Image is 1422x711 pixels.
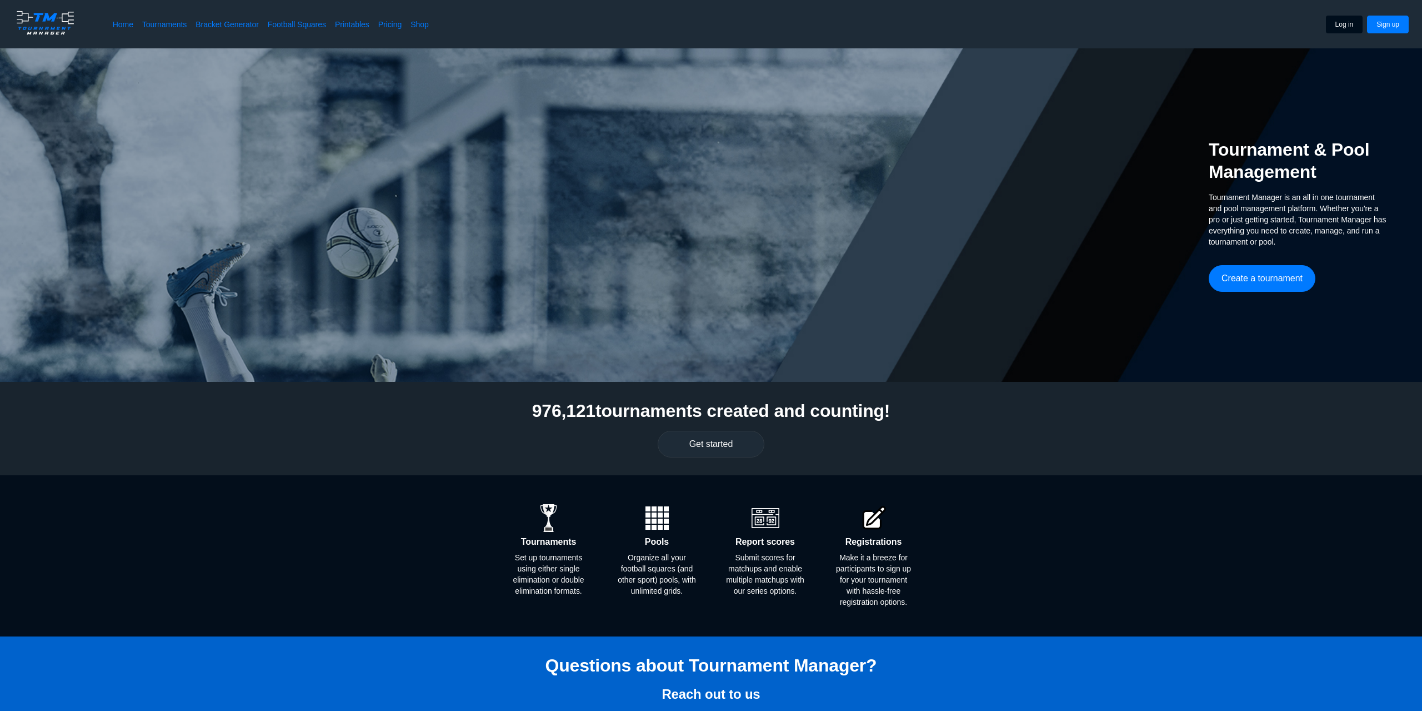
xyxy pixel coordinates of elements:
[142,19,187,30] a: Tournaments
[725,552,805,596] span: Submit scores for matchups and enable multiple matchups with our series options.
[834,552,913,608] span: Make it a breeze for participants to sign up for your tournament with hassle-free registration op...
[378,19,402,30] a: Pricing
[643,504,671,532] img: wCBcAAAAASUVORK5CYII=
[662,685,760,703] h2: Reach out to us
[1209,265,1315,292] button: Create a tournament
[1367,16,1409,33] button: Sign up
[113,19,133,30] a: Home
[735,536,795,548] h2: Report scores
[1209,192,1386,247] span: Tournament Manager is an all in one tournament and pool management platform. Whether you're a pro...
[1209,138,1386,183] h2: Tournament & Pool Management
[196,19,259,30] a: Bracket Generator
[532,400,890,422] h2: 976,121 tournaments created and counting!
[658,431,764,458] button: Get started
[509,552,588,596] span: Set up tournaments using either single elimination or double elimination formats.
[752,504,779,532] img: scoreboard.1e57393721357183ef9760dcff602ac4.svg
[860,504,888,532] img: pencilsquare.0618cedfd402539dea291553dd6f4288.svg
[521,536,577,548] h2: Tournaments
[645,536,669,548] h2: Pools
[335,19,369,30] a: Printables
[617,552,697,596] span: Organize all your football squares (and other sport) pools, with unlimited grids.
[1326,16,1363,33] button: Log in
[13,9,77,37] img: logo.ffa97a18e3bf2c7d.png
[410,19,429,30] a: Shop
[845,536,902,548] h2: Registrations
[535,504,563,532] img: trophy.af1f162d0609cb352d9c6f1639651ff2.svg
[268,19,326,30] a: Football Squares
[545,654,877,677] h2: Questions about Tournament Manager?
